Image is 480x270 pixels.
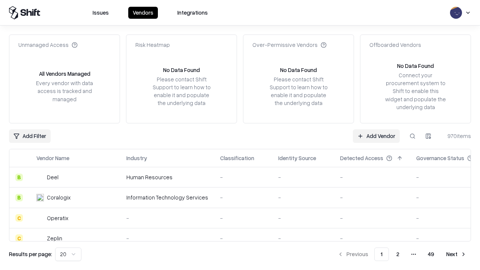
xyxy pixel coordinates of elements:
div: Operatix [47,214,68,222]
div: No Data Found [397,62,434,70]
button: 1 [374,247,389,261]
div: Offboarded Vendors [369,41,421,49]
div: Governance Status [416,154,464,162]
div: Industry [126,154,147,162]
div: Classification [220,154,254,162]
img: Zeplin [36,234,44,242]
img: Deel [36,174,44,181]
div: C [15,214,23,222]
button: 49 [422,247,440,261]
div: Vendor Name [36,154,69,162]
img: Operatix [36,214,44,222]
a: Add Vendor [353,129,400,143]
div: Over-Permissive Vendors [252,41,327,49]
div: Coralogix [47,193,70,201]
div: No Data Found [280,66,317,74]
div: - [126,214,208,222]
div: - [278,193,328,201]
div: - [278,214,328,222]
div: Connect your procurement system to Shift to enable this widget and populate the underlying data [384,71,447,111]
div: - [278,173,328,181]
button: Next [442,247,471,261]
div: - [126,234,208,242]
img: Coralogix [36,194,44,201]
p: Results per page: [9,250,52,258]
div: Please contact Shift Support to learn how to enable it and populate the underlying data [267,75,330,107]
button: 2 [390,247,405,261]
nav: pagination [333,247,471,261]
div: Deel [47,173,58,181]
div: Please contact Shift Support to learn how to enable it and populate the underlying data [150,75,213,107]
button: Issues [88,7,113,19]
div: Information Technology Services [126,193,208,201]
div: B [15,194,23,201]
div: 970 items [441,132,471,140]
div: - [340,214,404,222]
div: - [220,193,266,201]
div: - [340,234,404,242]
div: No Data Found [163,66,200,74]
div: All Vendors Managed [39,70,90,78]
div: - [220,214,266,222]
div: B [15,174,23,181]
div: Every vendor with data access is tracked and managed [33,79,96,103]
div: - [278,234,328,242]
div: Risk Heatmap [135,41,170,49]
div: Identity Source [278,154,316,162]
div: - [220,173,266,181]
button: Integrations [173,7,212,19]
div: - [340,193,404,201]
div: - [340,173,404,181]
div: Zeplin [47,234,62,242]
div: Detected Access [340,154,383,162]
div: Human Resources [126,173,208,181]
div: C [15,234,23,242]
div: Unmanaged Access [18,41,78,49]
button: Add Filter [9,129,51,143]
button: Vendors [128,7,158,19]
div: - [220,234,266,242]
